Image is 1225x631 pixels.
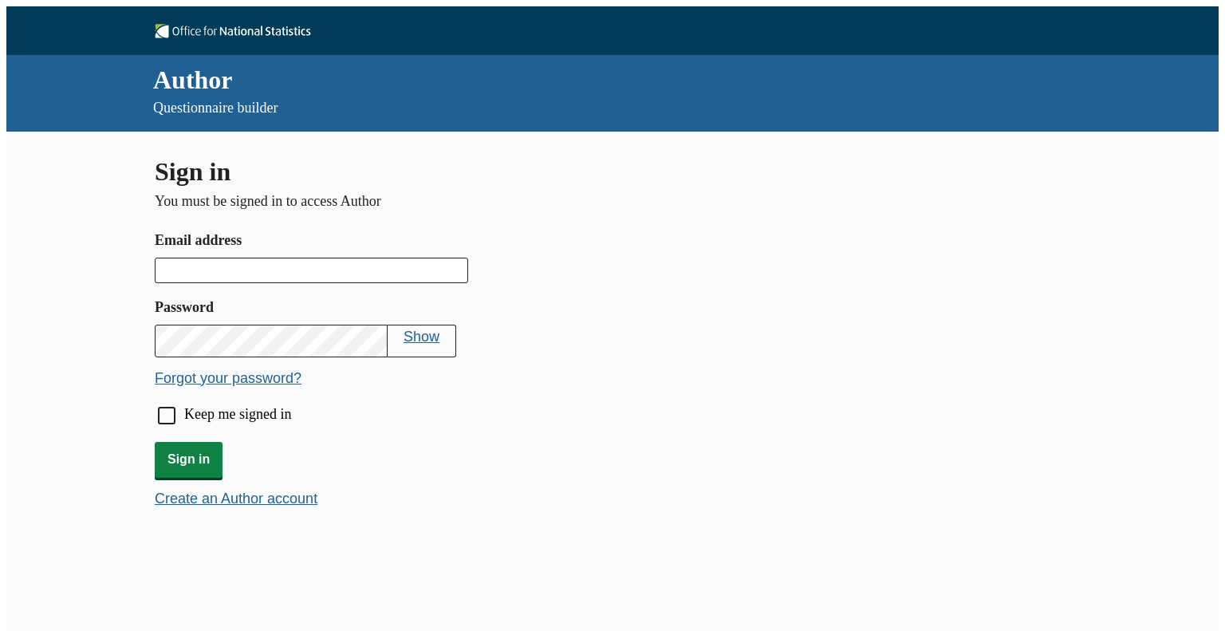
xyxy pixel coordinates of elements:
[155,229,761,252] label: Email address
[153,62,828,98] div: Author
[155,370,301,387] button: Forgot your password?
[155,442,223,479] button: Sign in
[155,491,317,507] button: Create an Author account
[153,98,828,118] p: Questionnaire builder
[155,193,761,210] p: You must be signed in to access Author
[155,296,761,319] label: Password
[404,329,439,345] button: Show
[184,406,291,423] label: Keep me signed in
[155,157,761,187] h1: Sign in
